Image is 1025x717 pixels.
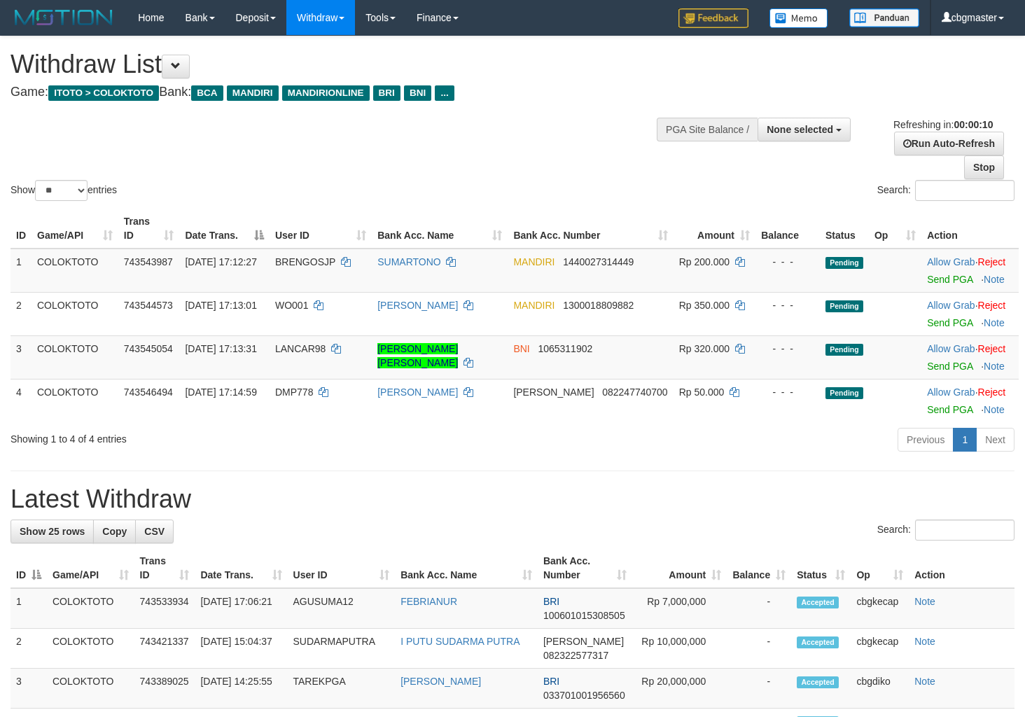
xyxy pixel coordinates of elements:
h1: Latest Withdraw [11,485,1014,513]
a: Copy [93,520,136,543]
th: Amount: activate to sort column ascending [632,548,727,588]
th: User ID: activate to sort column ascending [288,548,396,588]
td: AGUSUMA12 [288,588,396,629]
a: Stop [964,155,1004,179]
td: cbgdiko [851,669,909,709]
a: Send PGA [927,274,972,285]
td: 743389025 [134,669,195,709]
span: Refreshing in: [893,119,993,130]
span: None selected [767,124,833,135]
span: Rp 350.000 [679,300,730,311]
span: BRENGOSJP [275,256,335,267]
a: [PERSON_NAME] [PERSON_NAME] [377,343,458,368]
td: cbgkecap [851,588,909,629]
td: COLOKTOTO [32,379,118,422]
a: 1 [953,428,977,452]
th: Balance [755,209,820,249]
span: Pending [825,300,863,312]
span: Pending [825,257,863,269]
span: [DATE] 17:12:27 [185,256,256,267]
span: Copy 033701001956560 to clipboard [543,690,625,701]
a: Note [914,596,935,607]
td: COLOKTOTO [32,249,118,293]
td: COLOKTOTO [47,669,134,709]
span: · [927,343,977,354]
th: Op: activate to sort column ascending [869,209,921,249]
div: Showing 1 to 4 of 4 entries [11,426,417,446]
a: SUMARTONO [377,256,441,267]
span: Copy 1440027314449 to clipboard [563,256,634,267]
th: Action [921,209,1019,249]
td: 743533934 [134,588,195,629]
span: · [927,256,977,267]
th: Action [909,548,1014,588]
span: 743544573 [124,300,173,311]
a: Allow Grab [927,256,975,267]
span: 743546494 [124,387,173,398]
td: 1 [11,249,32,293]
span: Copy 1300018809882 to clipboard [563,300,634,311]
h1: Withdraw List [11,50,669,78]
a: Run Auto-Refresh [894,132,1004,155]
span: [DATE] 17:14:59 [185,387,256,398]
a: Reject [978,256,1006,267]
td: · [921,379,1019,422]
td: · [921,335,1019,379]
span: LANCAR98 [275,343,326,354]
th: Date Trans.: activate to sort column ascending [195,548,287,588]
td: [DATE] 15:04:37 [195,629,287,669]
button: None selected [758,118,851,141]
a: Send PGA [927,317,972,328]
a: Send PGA [927,404,972,415]
h4: Game: Bank: [11,85,669,99]
span: Rp 320.000 [679,343,730,354]
a: I PUTU SUDARMA PUTRA [400,636,520,647]
td: · [921,249,1019,293]
div: PGA Site Balance / [657,118,758,141]
a: Show 25 rows [11,520,94,543]
span: BCA [191,85,223,101]
th: Bank Acc. Number: activate to sort column ascending [538,548,633,588]
a: Reject [978,343,1006,354]
span: [PERSON_NAME] [543,636,624,647]
td: · [921,292,1019,335]
img: Button%20Memo.svg [769,8,828,28]
img: panduan.png [849,8,919,27]
a: Note [984,404,1005,415]
span: Copy 082322577317 to clipboard [543,650,608,661]
th: Trans ID: activate to sort column ascending [134,548,195,588]
img: MOTION_logo.png [11,7,117,28]
a: Allow Grab [927,343,975,354]
input: Search: [915,180,1014,201]
a: Allow Grab [927,387,975,398]
th: Status: activate to sort column ascending [791,548,851,588]
label: Search: [877,180,1014,201]
span: Accepted [797,597,839,608]
a: CSV [135,520,174,543]
a: Note [914,636,935,647]
span: BNI [513,343,529,354]
span: DMP778 [275,387,313,398]
th: User ID: activate to sort column ascending [270,209,372,249]
strong: 00:00:10 [954,119,993,130]
td: Rp 20,000,000 [632,669,727,709]
span: ITOTO > COLOKTOTO [48,85,159,101]
span: [DATE] 17:13:31 [185,343,256,354]
th: Status [820,209,869,249]
span: 743543987 [124,256,173,267]
span: Accepted [797,636,839,648]
span: Rp 50.000 [679,387,725,398]
a: Note [984,361,1005,372]
td: [DATE] 14:25:55 [195,669,287,709]
td: 2 [11,629,47,669]
span: · [927,387,977,398]
img: Feedback.jpg [678,8,748,28]
span: Accepted [797,676,839,688]
span: BRI [543,596,559,607]
th: Amount: activate to sort column ascending [674,209,755,249]
a: Next [976,428,1014,452]
span: Copy 100601015308505 to clipboard [543,610,625,621]
th: Trans ID: activate to sort column ascending [118,209,180,249]
td: 2 [11,292,32,335]
td: COLOKTOTO [47,629,134,669]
